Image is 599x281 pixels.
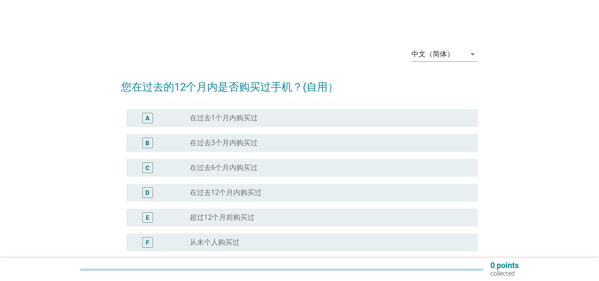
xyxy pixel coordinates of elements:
label: 在过去6个月内购买过 [190,163,258,172]
label: 在过去3个月内购买过 [190,139,258,147]
i: arrow_drop_down [467,49,478,59]
div: A [145,114,149,123]
div: E [146,213,149,222]
div: 中文（简体） [411,50,454,58]
label: 从未个人购买过 [190,238,239,247]
div: B [145,139,149,148]
h2: 您在过去的12个月内是否购买过手机？(自用） [121,70,478,95]
label: 在过去1个月内购买过 [190,114,258,123]
div: C [145,163,149,173]
p: 0 points [490,261,519,269]
div: D [145,188,149,198]
label: 超过12个月前购买过 [190,213,254,222]
div: F [146,238,149,247]
label: 在过去12个月内购买过 [190,188,262,197]
p: collected [490,269,519,277]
